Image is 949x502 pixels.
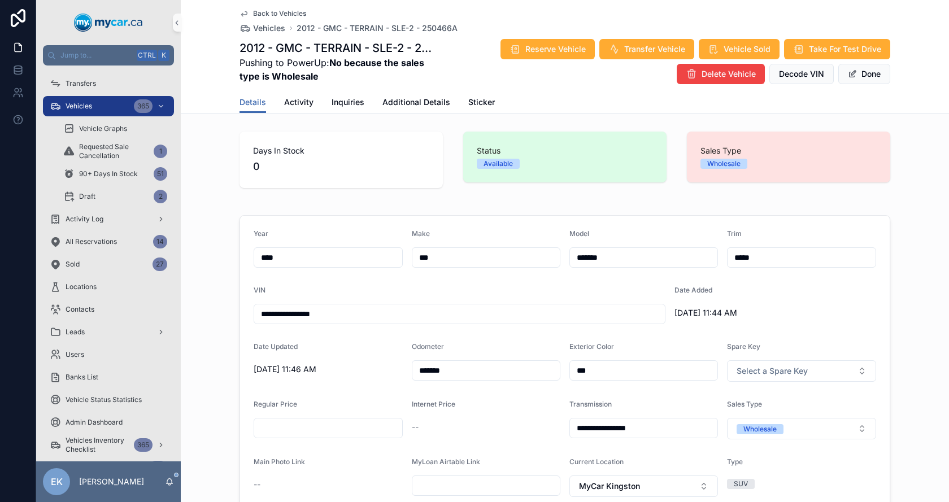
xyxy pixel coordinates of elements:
[51,475,63,488] span: EK
[66,436,129,454] span: Vehicles Inventory Checklist
[297,23,458,34] a: 2012 - GMC - TERRAIN - SLE-2 - 250466A
[569,229,589,238] span: Model
[134,99,153,113] div: 365
[624,43,685,55] span: Transfer Vehicle
[412,229,430,238] span: Make
[240,9,306,18] a: Back to Vehicles
[569,342,614,351] span: Exterior Color
[79,476,144,487] p: [PERSON_NAME]
[707,159,741,169] div: Wholesale
[569,475,718,497] button: Select Button
[412,421,419,433] span: --
[677,64,765,84] button: Delete Vehicle
[43,73,174,94] a: Transfers
[43,96,174,116] a: Vehicles365
[66,237,117,246] span: All Reservations
[412,342,444,351] span: Odometer
[253,159,429,174] span: 0
[724,43,770,55] span: Vehicle Sold
[154,190,167,203] div: 2
[43,299,174,320] a: Contacts
[784,39,890,59] button: Take For Test Drive
[500,39,595,59] button: Reserve Vehicle
[569,400,612,408] span: Transmission
[154,145,167,158] div: 1
[727,342,760,351] span: Spare Key
[468,92,495,115] a: Sticker
[727,457,743,466] span: Type
[66,328,85,337] span: Leads
[43,45,174,66] button: Jump to...CtrlK
[66,395,142,404] span: Vehicle Status Statistics
[737,365,808,377] span: Select a Spare Key
[284,97,314,108] span: Activity
[382,92,450,115] a: Additional Details
[43,277,174,297] a: Locations
[43,457,174,478] a: 589
[56,164,174,184] a: 90+ Days In Stock51
[838,64,890,84] button: Done
[36,66,181,461] div: scrollable content
[74,14,143,32] img: App logo
[43,412,174,433] a: Admin Dashboard
[79,142,149,160] span: Requested Sale Cancellation
[240,23,285,34] a: Vehicles
[569,457,624,466] span: Current Location
[134,438,153,452] div: 365
[769,64,834,84] button: Decode VIN
[43,344,174,365] a: Users
[66,102,92,111] span: Vehicles
[79,124,127,133] span: Vehicle Graphs
[79,169,138,178] span: 90+ Days In Stock
[240,97,266,108] span: Details
[412,400,455,408] span: Internet Price
[154,167,167,181] div: 51
[254,479,260,490] span: --
[579,481,640,492] span: MyCar Kingston
[66,418,123,427] span: Admin Dashboard
[66,282,97,291] span: Locations
[700,145,877,156] span: Sales Type
[734,479,748,489] div: SUV
[253,9,306,18] span: Back to Vehicles
[254,229,268,238] span: Year
[66,350,84,359] span: Users
[254,457,305,466] span: Main Photo Link
[43,254,174,274] a: Sold27
[284,92,314,115] a: Activity
[809,43,881,55] span: Take For Test Drive
[43,232,174,252] a: All Reservations14
[727,229,742,238] span: Trim
[332,97,364,108] span: Inquiries
[779,68,824,80] span: Decode VIN
[254,342,298,351] span: Date Updated
[56,119,174,139] a: Vehicle Graphs
[66,215,103,224] span: Activity Log
[66,79,96,88] span: Transfers
[412,457,480,466] span: MyLoan Airtable Link
[743,424,777,434] div: Wholesale
[727,418,876,439] button: Select Button
[477,145,653,156] span: Status
[79,192,95,201] span: Draft
[525,43,586,55] span: Reserve Vehicle
[254,400,297,408] span: Regular Price
[702,68,756,80] span: Delete Vehicle
[254,364,403,375] span: [DATE] 11:46 AM
[240,40,435,56] h1: 2012 - GMC - TERRAIN - SLE-2 - 250466A
[674,286,712,294] span: Date Added
[66,305,94,314] span: Contacts
[240,92,266,114] a: Details
[56,186,174,207] a: Draft2
[727,360,876,382] button: Select Button
[468,97,495,108] span: Sticker
[66,373,98,382] span: Banks List
[60,51,132,60] span: Jump to...
[727,400,762,408] span: Sales Type
[254,286,265,294] span: VIN
[43,322,174,342] a: Leads
[253,145,429,156] span: Days In Stock
[149,461,167,474] div: 589
[66,260,80,269] span: Sold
